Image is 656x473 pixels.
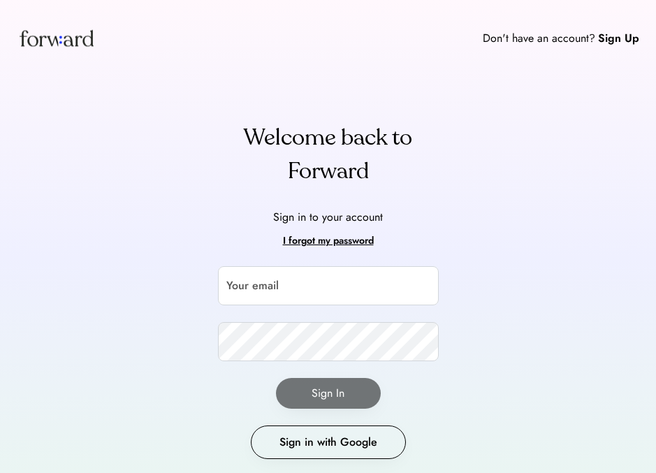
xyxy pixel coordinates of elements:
div: Sign in to your account [273,209,383,226]
div: Welcome back to Forward [218,121,439,188]
div: I forgot my password [283,233,374,249]
div: Sign Up [598,30,639,47]
button: Sign In [276,378,381,409]
img: Forward logo [17,17,96,59]
button: Sign in with Google [251,425,406,459]
div: Don't have an account? [483,30,595,47]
